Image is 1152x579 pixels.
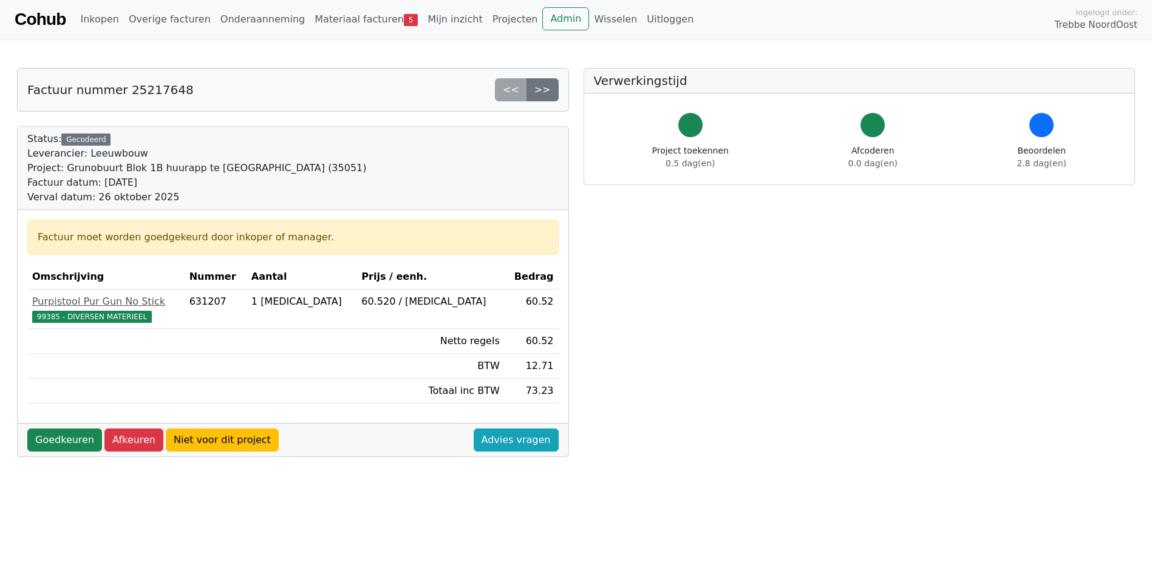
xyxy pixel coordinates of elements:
[27,132,367,205] div: Status:
[404,14,418,26] span: 5
[27,83,194,97] h5: Factuur nummer 25217648
[505,379,559,404] td: 73.23
[589,7,642,32] a: Wisselen
[27,428,102,452] a: Goedkeuren
[505,354,559,379] td: 12.71
[666,158,715,168] span: 0.5 dag(en)
[474,428,559,452] a: Advies vragen
[166,428,279,452] a: Niet voor dit project
[27,265,185,289] th: Omschrijving
[1055,18,1137,32] span: Trebbe NoordOost
[27,175,367,190] div: Factuur datum: [DATE]
[104,428,163,452] a: Afkeuren
[216,7,310,32] a: Onderaanneming
[505,289,559,329] td: 60.52
[652,144,729,170] div: Project toekennen
[848,144,898,170] div: Afcoderen
[642,7,698,32] a: Uitloggen
[75,7,123,32] a: Inkopen
[27,146,367,161] div: Leverancier: Leeuwbouw
[247,265,356,289] th: Aantal
[356,379,504,404] td: Totaal inc BTW
[488,7,543,32] a: Projecten
[310,7,423,32] a: Materiaal facturen5
[27,190,367,205] div: Verval datum: 26 oktober 2025
[356,354,504,379] td: BTW
[848,158,898,168] span: 0.0 dag(en)
[361,294,499,309] div: 60.520 / [MEDICAL_DATA]
[505,265,559,289] th: Bedrag
[1075,7,1137,18] span: Ingelogd onder:
[423,7,488,32] a: Mijn inzicht
[32,294,180,323] a: Purpistool Pur Gun No Stick99385 - DIVERSEN MATERIEEL
[61,134,111,146] div: Gecodeerd
[15,5,66,34] a: Cohub
[251,294,352,309] div: 1 [MEDICAL_DATA]
[1017,144,1066,170] div: Beoordelen
[594,73,1125,88] h5: Verwerkingstijd
[356,265,504,289] th: Prijs / eenh.
[542,7,589,30] a: Admin
[32,311,152,323] span: 99385 - DIVERSEN MATERIEEL
[185,289,247,329] td: 631207
[38,230,548,245] div: Factuur moet worden goedgekeurd door inkoper of manager.
[27,161,367,175] div: Project: Grunobuurt Blok 1B huurapp te [GEOGRAPHIC_DATA] (35051)
[1017,158,1066,168] span: 2.8 dag(en)
[32,294,180,309] div: Purpistool Pur Gun No Stick
[185,265,247,289] th: Nummer
[505,329,559,354] td: 60.52
[124,7,216,32] a: Overige facturen
[527,78,559,101] a: >>
[356,329,504,354] td: Netto regels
